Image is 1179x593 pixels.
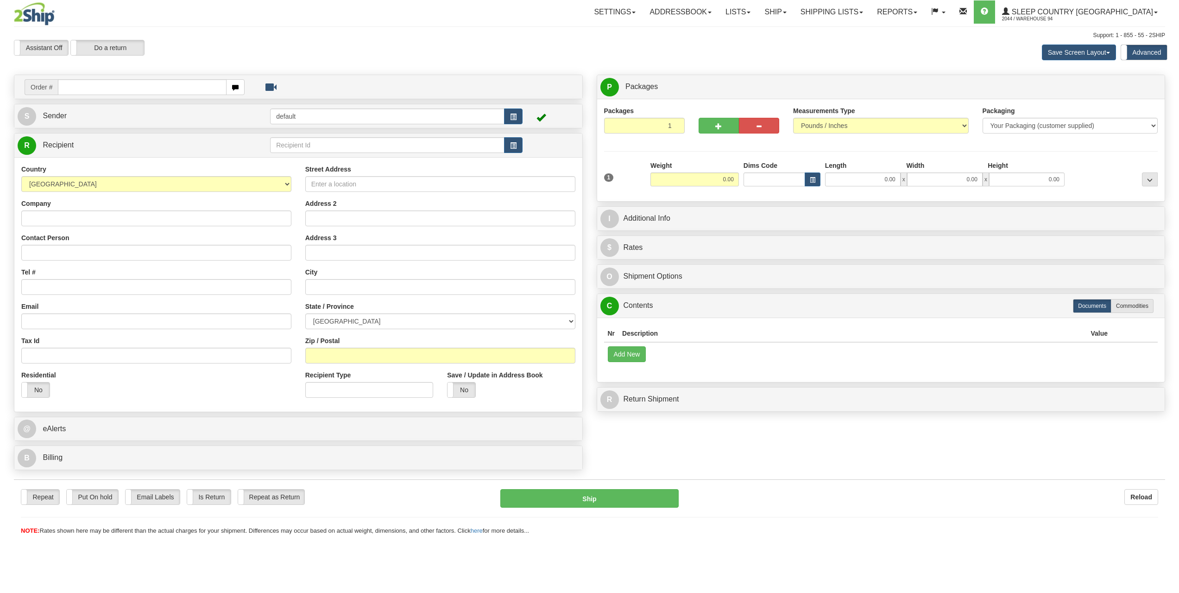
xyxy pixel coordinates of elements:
[21,370,56,380] label: Residential
[988,161,1008,170] label: Height
[305,199,337,208] label: Address 2
[587,0,643,24] a: Settings
[794,0,870,24] a: Shipping lists
[126,490,180,504] label: Email Labels
[305,165,351,174] label: Street Address
[1002,14,1072,24] span: 2044 / Warehouse 94
[1158,249,1178,344] iframe: chat widget
[901,172,907,186] span: x
[600,297,619,315] span: C
[650,161,672,170] label: Weight
[983,172,989,186] span: x
[305,233,337,242] label: Address 3
[870,0,924,24] a: Reports
[18,136,242,155] a: R Recipient
[600,78,619,96] span: P
[43,112,67,120] span: Sender
[43,453,63,461] span: Billing
[1073,299,1111,313] label: Documents
[71,40,144,55] label: Do a return
[18,420,36,438] span: @
[305,302,354,311] label: State / Province
[471,527,483,534] a: here
[43,425,66,433] span: eAlerts
[604,106,634,115] label: Packages
[21,165,46,174] label: Country
[305,268,317,277] label: City
[18,107,270,126] a: S Sender
[1124,489,1158,505] button: Reload
[25,79,58,95] span: Order #
[600,210,619,228] span: I
[18,107,36,126] span: S
[18,448,579,467] a: B Billing
[21,233,69,242] label: Contact Person
[604,325,619,342] th: Nr
[270,108,504,124] input: Sender Id
[600,209,1162,228] a: IAdditional Info
[43,141,74,149] span: Recipient
[625,83,658,90] span: Packages
[305,176,575,192] input: Enter a location
[14,32,1165,39] div: Support: 1 - 855 - 55 - 2SHIP
[1111,299,1154,313] label: Commodities
[1042,45,1116,60] button: Save Screen Layout
[983,106,1015,115] label: Packaging
[600,268,619,286] span: O
[18,449,36,467] span: B
[604,173,614,182] span: 1
[825,161,847,170] label: Length
[21,527,39,534] span: NOTE:
[21,199,51,208] label: Company
[14,40,68,55] label: Assistant Off
[608,346,646,362] button: Add New
[18,136,36,155] span: R
[447,370,542,380] label: Save / Update in Address Book
[600,390,1162,409] a: RReturn Shipment
[757,0,793,24] a: Ship
[270,137,504,153] input: Recipient Id
[1087,325,1111,342] th: Value
[719,0,757,24] a: Lists
[21,336,39,345] label: Tax Id
[1130,493,1152,501] b: Reload
[600,238,1162,257] a: $Rates
[600,296,1162,315] a: CContents
[995,0,1165,24] a: Sleep Country [GEOGRAPHIC_DATA] 2044 / Warehouse 94
[906,161,924,170] label: Width
[14,2,55,26] img: logo2044.jpg
[448,383,475,397] label: No
[793,106,855,115] label: Measurements Type
[67,490,118,504] label: Put On hold
[14,527,1165,536] div: Rates shown here may be different than the actual charges for your shipment. Differences may occu...
[21,268,36,277] label: Tel #
[1142,172,1158,186] div: ...
[643,0,719,24] a: Addressbook
[500,489,678,508] button: Ship
[238,490,304,504] label: Repeat as Return
[600,238,619,257] span: $
[600,267,1162,286] a: OShipment Options
[22,383,50,397] label: No
[600,390,619,409] span: R
[18,420,579,439] a: @ eAlerts
[21,490,59,504] label: Repeat
[187,490,231,504] label: Is Return
[305,336,340,345] label: Zip / Postal
[600,77,1162,96] a: P Packages
[1121,45,1167,60] label: Advanced
[618,325,1087,342] th: Description
[21,302,38,311] label: Email
[1009,8,1153,16] span: Sleep Country [GEOGRAPHIC_DATA]
[744,161,777,170] label: Dims Code
[305,370,351,380] label: Recipient Type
